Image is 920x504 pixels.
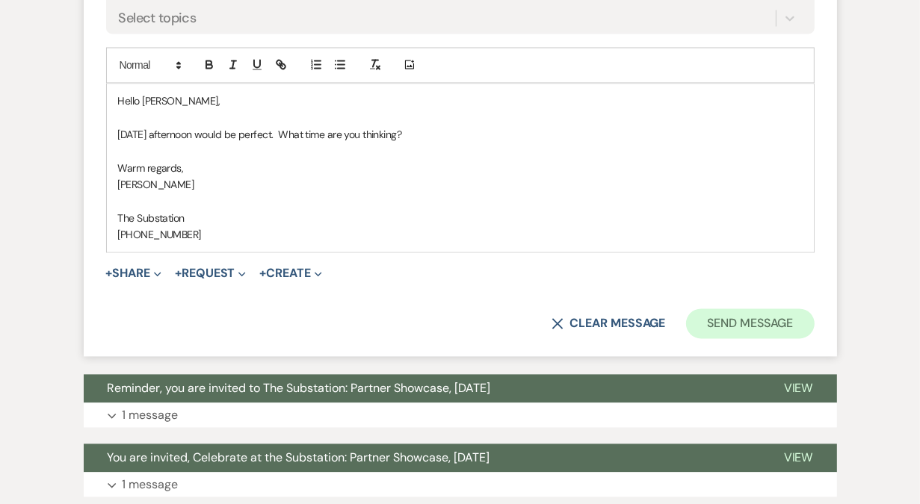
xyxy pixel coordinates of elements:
[119,7,197,28] div: Select topics
[106,267,162,279] button: Share
[84,402,837,428] button: 1 message
[108,380,491,396] span: Reminder, you are invited to The Substation: Partner Showcase, [DATE]
[552,317,665,329] button: Clear message
[123,475,179,494] p: 1 message
[118,126,803,143] p: [DATE] afternoon would be perfect. What time are you thinking?
[123,405,179,425] p: 1 message
[84,444,760,472] button: You are invited, Celebrate at the Substation: Partner Showcase, [DATE]
[760,374,837,402] button: View
[84,472,837,497] button: 1 message
[175,267,182,279] span: +
[108,449,490,465] span: You are invited, Celebrate at the Substation: Partner Showcase, [DATE]
[118,93,803,109] p: Hello [PERSON_NAME],
[259,267,266,279] span: +
[784,380,813,396] span: View
[106,267,113,279] span: +
[175,267,246,279] button: Request
[84,374,760,402] button: Reminder, you are invited to The Substation: Partner Showcase, [DATE]
[760,444,837,472] button: View
[118,160,803,176] p: Warm regards,
[118,226,803,243] p: [PHONE_NUMBER]
[259,267,321,279] button: Create
[118,176,803,193] p: [PERSON_NAME]
[784,449,813,465] span: View
[118,210,803,226] p: The Substation
[686,308,814,338] button: Send Message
